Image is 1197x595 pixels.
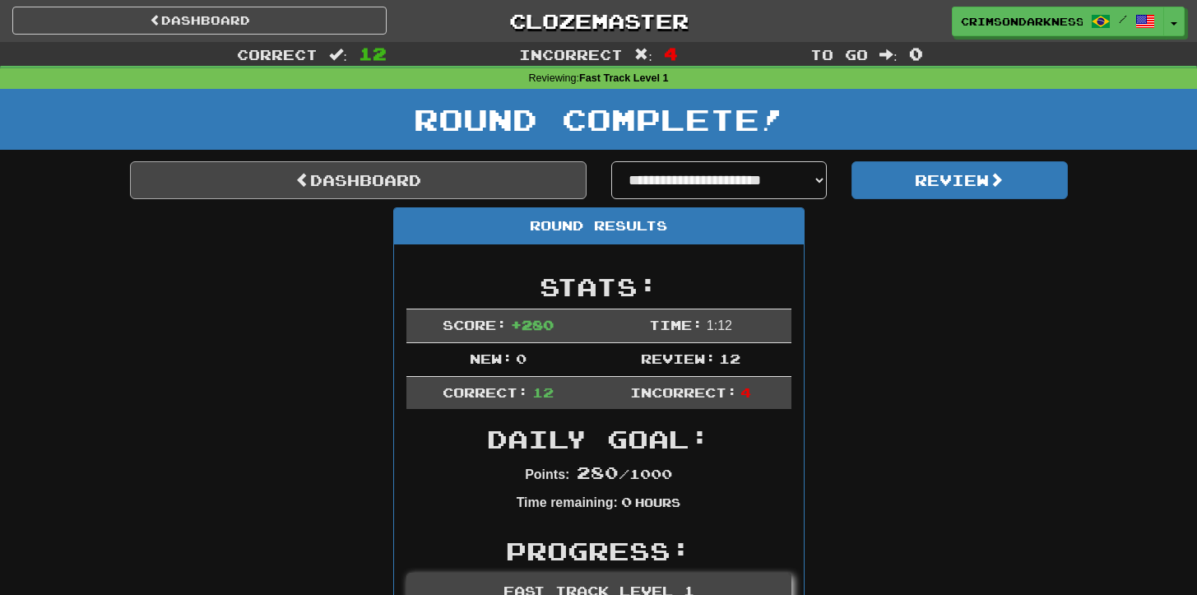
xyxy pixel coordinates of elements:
[443,317,507,332] span: Score:
[630,384,737,400] span: Incorrect:
[577,466,672,481] span: / 1000
[879,48,898,62] span: :
[130,161,587,199] a: Dashboard
[621,494,632,509] span: 0
[961,14,1083,29] span: CrimsonDarkness3508
[952,7,1164,36] a: CrimsonDarkness3508 /
[851,161,1068,199] button: Review
[406,273,791,300] h2: Stats:
[6,103,1191,136] h1: Round Complete!
[634,48,652,62] span: :
[511,317,554,332] span: + 280
[519,46,623,63] span: Incorrect
[532,384,554,400] span: 12
[1119,13,1127,25] span: /
[329,48,347,62] span: :
[664,44,678,63] span: 4
[470,351,513,366] span: New:
[579,72,669,84] strong: Fast Track Level 1
[577,463,619,482] span: 280
[12,7,387,35] a: Dashboard
[411,7,786,35] a: Clozemaster
[237,46,318,63] span: Correct
[909,44,923,63] span: 0
[810,46,868,63] span: To go
[443,384,528,400] span: Correct:
[641,351,716,366] span: Review:
[394,208,804,244] div: Round Results
[635,495,680,509] small: Hours
[516,351,527,366] span: 0
[406,537,791,565] h2: Progress:
[517,495,618,509] strong: Time remaining:
[707,318,732,332] span: 1 : 12
[649,317,703,332] span: Time:
[740,384,751,400] span: 4
[719,351,740,366] span: 12
[359,44,387,63] span: 12
[525,467,569,481] strong: Points:
[406,425,791,453] h2: Daily Goal:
